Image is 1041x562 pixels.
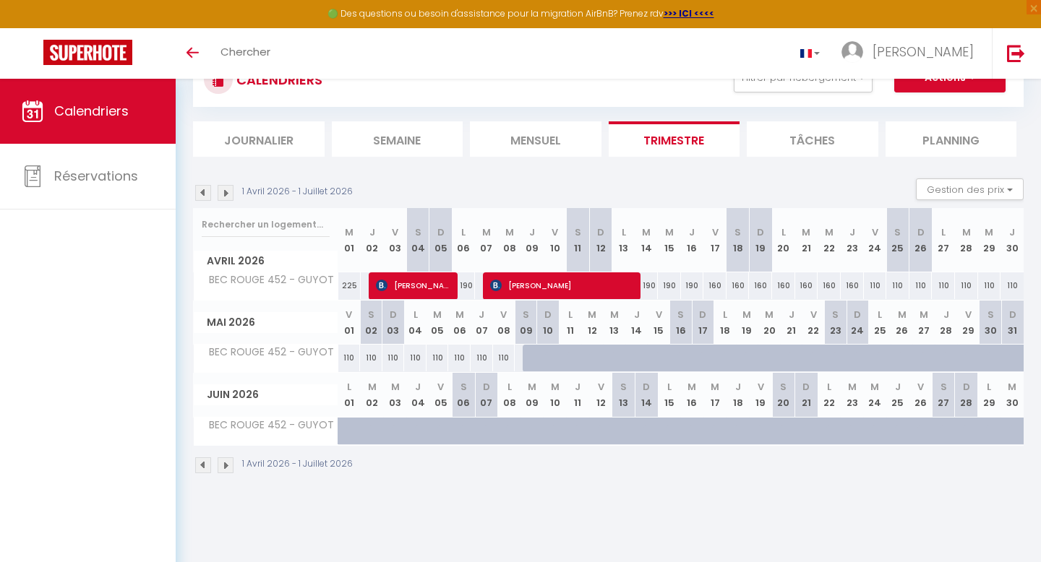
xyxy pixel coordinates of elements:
li: Journalier [193,121,325,157]
th: 03 [384,208,407,272]
abbr: J [849,225,855,239]
abbr: M [848,380,857,394]
a: ... [PERSON_NAME] [831,28,992,79]
abbr: V [810,308,817,321]
abbr: M [482,225,491,239]
th: 12 [581,301,604,345]
div: 190 [681,272,704,299]
abbr: V [552,225,558,239]
abbr: S [575,225,581,239]
th: 03 [384,373,407,417]
th: 03 [382,301,405,345]
abbr: J [735,380,741,394]
abbr: D [544,308,552,321]
th: 28 [955,373,978,417]
abbr: S [620,380,627,394]
abbr: D [437,225,445,239]
abbr: V [346,308,352,321]
h3: CALENDRIERS [233,64,322,96]
abbr: S [780,380,787,394]
p: 1 Avril 2026 - 1 Juillet 2026 [242,185,353,199]
abbr: S [460,380,467,394]
th: 21 [780,301,802,345]
abbr: D [390,308,397,321]
abbr: J [789,308,794,321]
span: [PERSON_NAME] [376,272,453,299]
div: 110 [493,345,515,371]
button: Gestion des prix [916,178,1024,200]
th: 21 [795,373,818,417]
th: 15 [658,208,681,272]
span: Calendriers [54,102,129,120]
div: 160 [703,272,727,299]
th: 17 [692,301,714,345]
div: 110 [338,345,361,371]
img: logout [1007,44,1025,62]
div: 160 [818,272,841,299]
abbr: M [551,380,560,394]
abbr: D [1009,308,1016,321]
abbr: L [667,380,672,394]
th: 17 [703,373,727,417]
div: 110 [1001,272,1024,299]
abbr: S [941,380,947,394]
abbr: M [610,308,619,321]
abbr: J [689,225,695,239]
abbr: M [687,380,696,394]
th: 05 [427,301,449,345]
div: 110 [404,345,427,371]
strong: >>> ICI <<<< [664,7,714,20]
abbr: S [368,308,374,321]
th: 29 [978,208,1001,272]
abbr: M [711,380,719,394]
th: 24 [864,208,887,272]
th: 29 [957,301,980,345]
th: 04 [406,208,429,272]
abbr: M [391,380,400,394]
abbr: V [598,380,604,394]
abbr: L [347,380,351,394]
th: 10 [544,208,567,272]
th: 09 [520,373,544,417]
a: Chercher [210,28,281,79]
abbr: V [392,225,398,239]
th: 18 [727,208,750,272]
abbr: S [894,225,901,239]
abbr: L [827,380,831,394]
abbr: L [414,308,418,321]
abbr: S [832,308,839,321]
th: 15 [658,373,681,417]
abbr: S [677,308,684,321]
abbr: M [505,225,514,239]
abbr: J [895,380,901,394]
abbr: J [943,308,949,321]
abbr: J [529,225,535,239]
abbr: J [369,225,375,239]
abbr: V [917,380,924,394]
img: Super Booking [43,40,132,65]
span: BEC ROUGE 452 - GUYOT [196,272,338,288]
th: 26 [909,208,933,272]
div: 190 [453,272,476,299]
th: 24 [847,301,869,345]
th: 16 [669,301,692,345]
th: 14 [635,373,658,417]
th: 07 [471,301,493,345]
li: Planning [886,121,1017,157]
div: 110 [448,345,471,371]
abbr: M [898,308,907,321]
th: 15 [648,301,670,345]
div: 160 [795,272,818,299]
div: 110 [427,345,449,371]
abbr: D [802,380,810,394]
abbr: D [757,225,764,239]
li: Semaine [332,121,463,157]
th: 02 [360,301,382,345]
th: 13 [604,301,626,345]
th: 20 [772,208,795,272]
abbr: L [568,308,573,321]
abbr: S [523,308,529,321]
span: BEC ROUGE 452 - GUYOT [196,345,338,360]
th: 31 [1001,301,1024,345]
abbr: D [483,380,490,394]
